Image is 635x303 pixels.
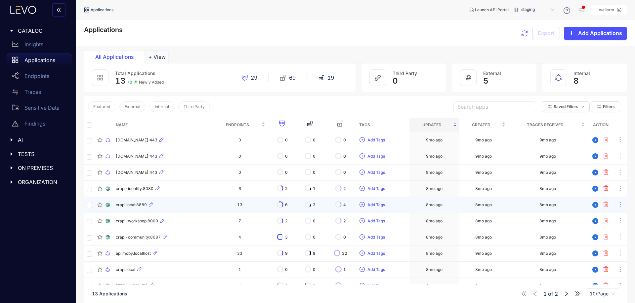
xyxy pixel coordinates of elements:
div: 8mo ago [539,186,556,191]
span: crapi.local [116,267,135,272]
button: plus-circleAdd Tags [359,232,385,243]
a: Traces [7,85,72,101]
span: 0 [313,170,316,175]
span: plus-circle [360,250,365,256]
div: 8mo ago [426,186,443,191]
td: 4 [212,278,268,294]
span: plus-circle [360,186,365,192]
span: Launch API Portal [475,8,509,12]
span: 0 [343,154,346,159]
button: Saved Filtersdown [542,101,590,112]
span: staging [521,5,556,15]
button: Internal [149,101,174,112]
span: 0 [285,138,288,142]
button: ellipsis [616,232,624,243]
span: Total Applications [115,70,155,76]
span: play-circle [590,283,600,289]
button: play-circle [590,232,601,243]
button: play-circle [590,135,601,145]
span: 2 [313,284,316,288]
span: ellipsis [617,217,623,225]
div: 9mo ago [475,170,492,175]
div: ON PREMISES [4,161,72,175]
span: 69 [289,75,296,81]
span: play-circle [590,137,600,143]
div: 8mo ago [426,267,443,272]
span: play-circle [590,186,600,192]
span: star [97,154,103,159]
span: caret-right [9,152,14,156]
span: Saved Filters [554,104,578,109]
div: 9mo ago [539,138,556,142]
span: 19 [327,75,334,81]
div: CATALOG [4,24,72,38]
div: 8mo ago [539,267,556,272]
span: 0 [313,154,316,159]
span: plus-circle [360,218,365,224]
span: 10/Page [590,289,615,299]
span: 13 [115,76,126,86]
button: plus-circleAdd Tags [359,248,385,259]
span: Created [462,121,500,129]
span: warning [12,120,19,127]
p: Traces [24,89,41,95]
button: plus-circleAdd Tags [359,151,385,162]
button: play-circle [590,151,601,162]
span: 9 [285,251,288,256]
div: 8mo ago [426,235,443,240]
div: TESTS [4,147,72,161]
div: 9mo ago [539,154,556,159]
span: 29 [251,75,257,81]
span: down [581,105,584,109]
span: Featured [93,104,110,109]
a: Sensitive Data [7,101,72,117]
span: 3 [285,235,288,240]
span: caret-right [9,28,14,33]
th: Name [113,118,212,132]
span: 0 [313,138,316,142]
span: 2 [313,203,316,207]
span: star [97,218,103,224]
span: ON PREMISES [18,165,67,171]
span: 0 [285,154,288,159]
span: Third Party [393,70,417,76]
div: 8mo ago [539,203,556,207]
button: plus-circleAdd Tags [359,216,385,226]
span: plus-circle [360,137,365,143]
button: double-left [52,3,65,17]
span: swap [12,89,19,95]
span: api.moby.localhost [116,251,151,256]
span: 0 [285,267,288,272]
span: play-circle [590,218,600,224]
span: ellipsis [617,153,623,160]
button: plus-circleAdd Tags [359,264,385,275]
span: ellipsis [617,250,623,257]
span: plus-circle [360,170,365,175]
span: Newly Added [139,80,164,85]
div: 8mo ago [475,203,492,207]
div: 8mo ago [475,284,492,288]
span: Add Tags [367,235,385,240]
td: 0 [212,148,268,165]
span: plus-circle [360,267,365,273]
span: play-circle [590,170,600,175]
span: 32 [342,251,347,256]
div: ORGANIZATION [4,175,72,189]
span: star [97,235,103,240]
th: Action [587,118,614,132]
span: 0 [313,267,316,272]
span: plus-circle [360,234,365,240]
span: ellipsis [617,136,623,144]
div: 9mo ago [426,170,443,175]
span: 2 [285,186,288,191]
td: 33 [212,246,268,262]
span: 0 [343,138,346,142]
span: Add Tags [367,154,385,159]
div: 8mo ago [426,219,443,223]
span: 1 [343,267,346,272]
span: Add Tags [367,219,385,223]
span: star [97,186,103,191]
button: ellipsis [616,264,624,275]
button: plus-circleAdd Tags [359,135,385,145]
button: ellipsis [616,151,624,162]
